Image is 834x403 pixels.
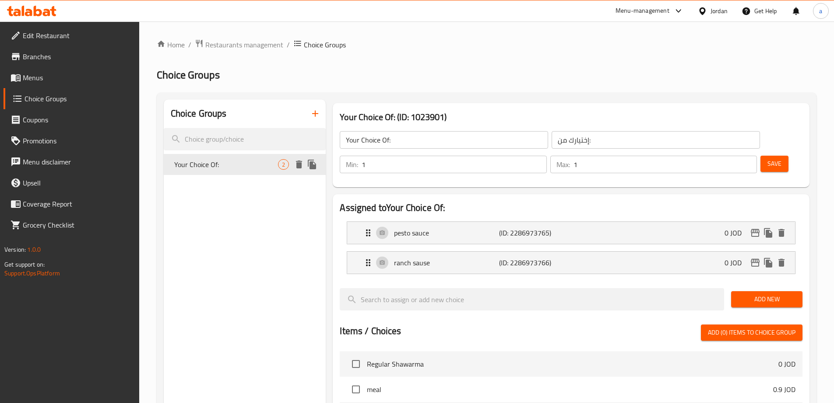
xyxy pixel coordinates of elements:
[4,172,139,193] a: Upsell
[164,154,326,175] div: Your Choice Of:2deleteduplicate
[347,252,795,274] div: Expand
[171,107,227,120] h2: Choice Groups
[4,214,139,235] a: Grocery Checklist
[157,65,220,85] span: Choice Groups
[340,248,802,278] li: Expand
[499,257,569,268] p: (ID: 2286973766)
[4,25,139,46] a: Edit Restaurant
[23,30,132,41] span: Edit Restaurant
[773,384,795,395] p: 0.9 JOD
[27,244,41,255] span: 1.0.0
[23,51,132,62] span: Branches
[725,257,749,268] p: 0 JOD
[775,256,788,269] button: delete
[188,39,191,50] li: /
[731,291,802,307] button: Add New
[778,359,795,369] p: 0 JOD
[367,384,773,395] span: meal
[762,256,775,269] button: duplicate
[775,226,788,239] button: delete
[346,159,358,170] p: Min:
[23,114,132,125] span: Coupons
[340,110,802,124] h3: Your Choice Of: (ID: 1023901)
[278,160,289,169] span: 2
[749,226,762,239] button: edit
[762,226,775,239] button: duplicate
[347,222,795,244] div: Expand
[340,325,401,338] h2: Items / Choices
[394,228,499,238] p: pesto sauce
[306,158,319,171] button: duplicate
[701,325,802,341] button: Add (0) items to choice group
[287,39,290,50] li: /
[4,259,45,270] span: Get support on:
[499,228,569,238] p: (ID: 2286973765)
[4,130,139,151] a: Promotions
[4,267,60,279] a: Support.OpsPlatform
[174,159,278,170] span: Your Choice Of:
[23,178,132,188] span: Upsell
[711,6,728,16] div: Jordan
[23,157,132,167] span: Menu disclaimer
[25,93,132,104] span: Choice Groups
[205,39,283,50] span: Restaurants management
[367,359,778,369] span: Regular Shawarma
[347,380,365,399] span: Select choice
[4,67,139,88] a: Menus
[195,39,283,50] a: Restaurants management
[23,220,132,230] span: Grocery Checklist
[347,355,365,373] span: Select choice
[4,151,139,172] a: Menu disclaimer
[819,6,822,16] span: a
[278,159,289,170] div: Choices
[340,218,802,248] li: Expand
[4,193,139,214] a: Coverage Report
[4,88,139,109] a: Choice Groups
[340,201,802,214] h2: Assigned to Your Choice Of:
[4,109,139,130] a: Coupons
[157,39,816,50] nav: breadcrumb
[4,46,139,67] a: Branches
[292,158,306,171] button: delete
[340,288,724,310] input: search
[708,327,795,338] span: Add (0) items to choice group
[4,244,26,255] span: Version:
[164,128,326,150] input: search
[394,257,499,268] p: ranch sause
[749,256,762,269] button: edit
[23,136,132,146] span: Promotions
[738,294,795,305] span: Add New
[760,156,788,172] button: Save
[616,6,669,16] div: Menu-management
[23,72,132,83] span: Menus
[23,199,132,209] span: Coverage Report
[767,158,781,169] span: Save
[304,39,346,50] span: Choice Groups
[725,228,749,238] p: 0 JOD
[556,159,570,170] p: Max:
[157,39,185,50] a: Home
